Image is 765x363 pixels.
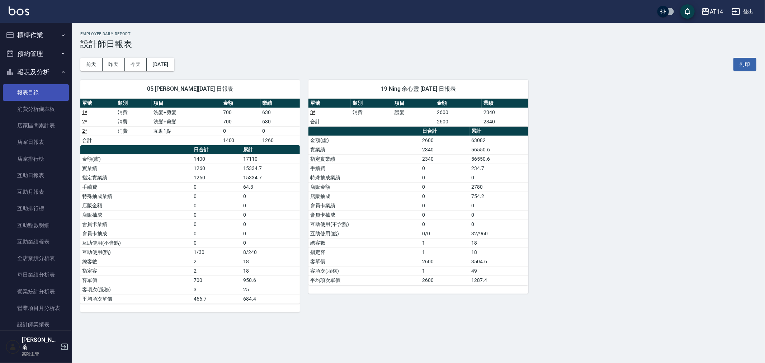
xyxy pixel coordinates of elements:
[308,229,420,238] td: 互助使用(點)
[3,200,69,217] a: 互助排行榜
[152,117,221,126] td: 洗髮+剪髮
[469,164,528,173] td: 234.7
[420,201,469,210] td: 0
[308,275,420,285] td: 平均項次單價
[3,134,69,150] a: 店家日報表
[192,238,241,247] td: 0
[22,336,58,351] h5: [PERSON_NAME]萮
[241,210,300,220] td: 0
[89,85,291,93] span: 05 [PERSON_NAME][DATE] 日報表
[308,247,420,257] td: 指定客
[261,99,300,108] th: 業績
[116,108,152,117] td: 消費
[308,164,420,173] td: 手續費
[241,164,300,173] td: 15334.7
[80,238,192,247] td: 互助使用(不含點)
[469,238,528,247] td: 18
[308,136,420,145] td: 金額(虛)
[482,99,528,108] th: 業績
[192,182,241,192] td: 0
[116,117,152,126] td: 消費
[192,285,241,294] td: 3
[80,99,300,145] table: a dense table
[192,210,241,220] td: 0
[6,340,20,354] img: Person
[116,99,152,108] th: 類別
[420,154,469,164] td: 2340
[482,117,528,126] td: 2340
[469,247,528,257] td: 18
[469,229,528,238] td: 32/960
[308,257,420,266] td: 客單價
[241,238,300,247] td: 0
[241,294,300,303] td: 684.4
[241,182,300,192] td: 64.3
[351,99,393,108] th: 類別
[192,173,241,182] td: 1260
[261,117,300,126] td: 630
[3,217,69,234] a: 互助點數明細
[420,182,469,192] td: 0
[261,136,300,145] td: 1260
[308,182,420,192] td: 店販金額
[80,164,192,173] td: 實業績
[308,173,420,182] td: 特殊抽成業績
[192,164,241,173] td: 1260
[317,85,519,93] span: 19 Ning 余心靈 [DATE] 日報表
[3,84,69,101] a: 報表目錄
[435,108,482,117] td: 2600
[420,247,469,257] td: 1
[80,145,300,304] table: a dense table
[80,39,756,49] h3: 設計師日報表
[241,257,300,266] td: 18
[80,154,192,164] td: 金額(虛)
[469,127,528,136] th: 累計
[116,126,152,136] td: 消費
[241,285,300,294] td: 25
[469,192,528,201] td: 754.2
[3,267,69,283] a: 每日業績分析表
[420,164,469,173] td: 0
[3,250,69,267] a: 全店業績分析表
[420,257,469,266] td: 2600
[241,266,300,275] td: 18
[469,210,528,220] td: 0
[241,154,300,164] td: 17110
[469,220,528,229] td: 0
[3,26,69,44] button: 櫃檯作業
[469,145,528,154] td: 56550.6
[420,192,469,201] td: 0
[80,229,192,238] td: 會員卡抽成
[152,108,221,117] td: 洗髮+剪髮
[80,201,192,210] td: 店販金額
[469,201,528,210] td: 0
[241,220,300,229] td: 0
[241,275,300,285] td: 950.6
[308,201,420,210] td: 會員卡業績
[3,117,69,134] a: 店家區間累計表
[3,63,69,81] button: 報表及分析
[3,316,69,333] a: 設計師業績表
[469,173,528,182] td: 0
[482,108,528,117] td: 2340
[3,101,69,117] a: 消費分析儀表板
[3,44,69,63] button: 預約管理
[241,173,300,182] td: 15334.7
[308,266,420,275] td: 客項次(服務)
[221,108,261,117] td: 700
[241,192,300,201] td: 0
[80,173,192,182] td: 指定實業績
[420,173,469,182] td: 0
[3,300,69,316] a: 營業項目月分析表
[308,117,351,126] td: 合計
[152,99,221,108] th: 項目
[308,210,420,220] td: 會員卡抽成
[420,238,469,247] td: 1
[680,4,695,19] button: save
[221,126,261,136] td: 0
[192,275,241,285] td: 700
[192,192,241,201] td: 0
[420,220,469,229] td: 0
[192,201,241,210] td: 0
[221,99,261,108] th: 金額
